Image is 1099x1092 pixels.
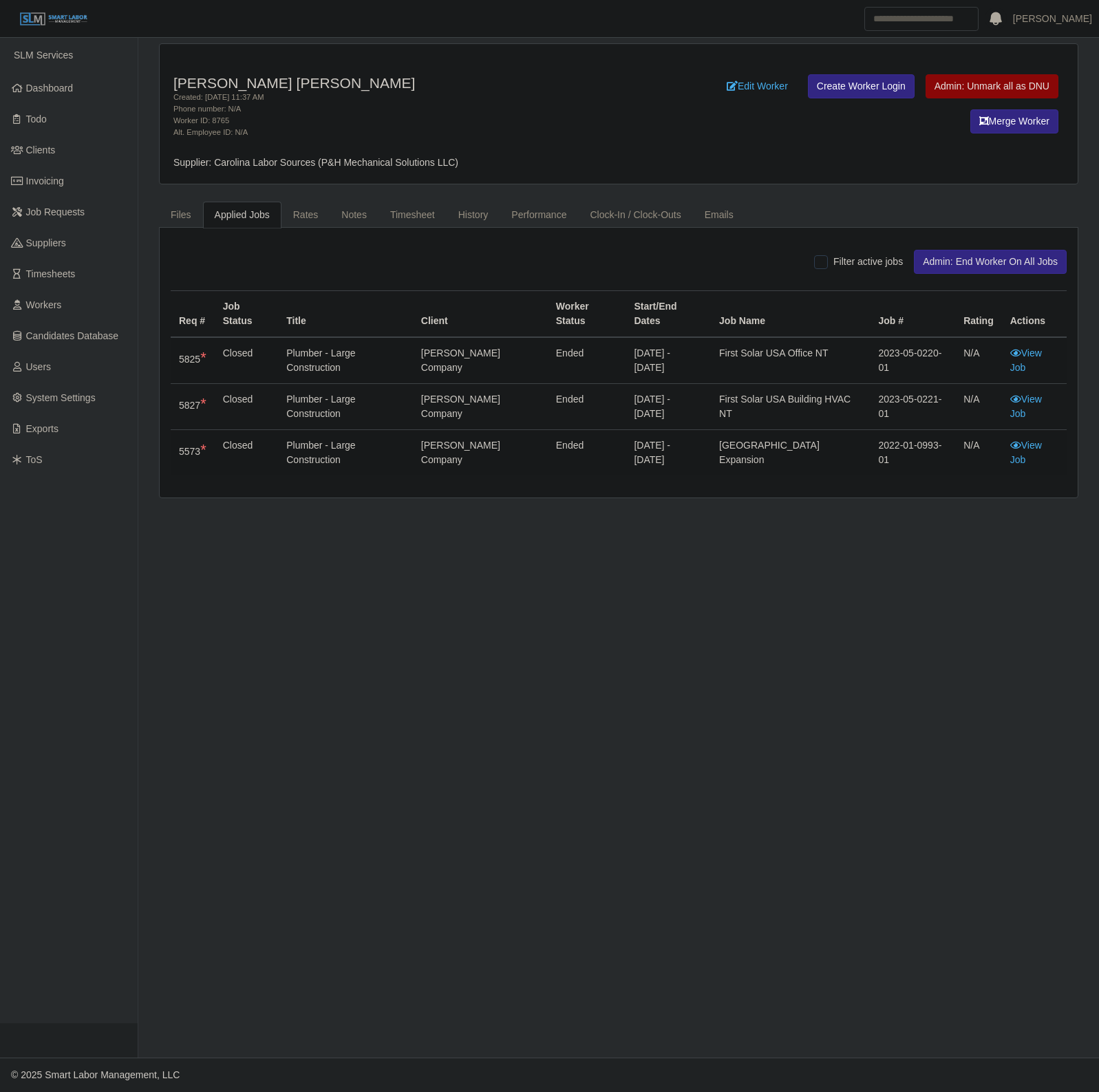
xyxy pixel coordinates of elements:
[500,202,578,228] a: Performance
[711,430,870,476] td: [GEOGRAPHIC_DATA] Expansion
[1010,347,1042,373] a: View Job
[914,250,1067,274] button: Admin: End Worker On All Jobs
[626,291,711,338] th: Start/End Dates
[173,115,684,127] div: Worker ID: 8765
[413,337,548,384] td: [PERSON_NAME] Company
[215,430,279,476] td: Closed
[26,268,76,279] span: Timesheets
[626,337,711,384] td: [DATE] - [DATE]
[171,384,215,430] td: 5827
[548,384,626,430] td: ended
[1010,440,1042,465] a: View Job
[200,441,206,458] span: DO NOT USE
[278,430,413,476] td: Plumber - Large Construction
[955,337,1002,384] td: N/A
[808,74,915,98] a: Create Worker Login
[718,74,797,98] a: Edit Worker
[626,430,711,476] td: [DATE] - [DATE]
[200,349,206,366] span: DO NOT USE
[871,384,956,430] td: 2023-05-0221-01
[26,206,85,217] span: Job Requests
[278,384,413,430] td: Plumber - Large Construction
[200,395,206,412] span: DO NOT USE
[26,299,62,310] span: Workers
[173,103,684,115] div: Phone number: N/A
[173,157,458,168] span: Supplier: Carolina Labor Sources (P&H Mechanical Solutions LLC)
[711,337,870,384] td: First Solar USA Office NT
[626,384,711,430] td: [DATE] - [DATE]
[215,337,279,384] td: Closed
[330,202,378,228] a: Notes
[171,291,215,338] th: Req #
[19,12,88,27] img: SLM Logo
[955,384,1002,430] td: N/A
[203,202,281,228] a: Applied Jobs
[26,83,74,94] span: Dashboard
[14,50,73,61] span: SLM Services
[955,291,1002,338] th: Rating
[413,291,548,338] th: Client
[173,92,684,103] div: Created: [DATE] 11:37 AM
[693,202,745,228] a: Emails
[159,202,203,228] a: Files
[378,202,447,228] a: Timesheet
[864,7,979,31] input: Search
[548,430,626,476] td: ended
[871,430,956,476] td: 2022-01-0993-01
[970,109,1058,133] button: Merge Worker
[447,202,500,228] a: History
[26,423,58,434] span: Exports
[413,384,548,430] td: [PERSON_NAME] Company
[711,384,870,430] td: First Solar USA Building HVAC NT
[926,74,1058,98] button: Admin: Unmark all as DNU
[173,127,684,138] div: Alt. Employee ID: N/A
[26,144,56,156] span: Clients
[26,114,47,125] span: Todo
[281,202,330,228] a: Rates
[171,430,215,476] td: 5573
[1013,12,1092,26] a: [PERSON_NAME]
[1010,394,1042,419] a: View Job
[11,1069,180,1080] span: © 2025 Smart Labor Management, LLC
[26,237,66,248] span: Suppliers
[26,361,52,372] span: Users
[711,291,870,338] th: Job Name
[578,202,692,228] a: Clock-In / Clock-Outs
[548,337,626,384] td: ended
[413,430,548,476] td: [PERSON_NAME] Company
[871,337,956,384] td: 2023-05-0220-01
[215,384,279,430] td: Closed
[278,291,413,338] th: Title
[171,337,215,384] td: 5825
[833,256,903,267] span: Filter active jobs
[871,291,956,338] th: Job #
[955,430,1002,476] td: N/A
[173,74,684,92] h4: [PERSON_NAME] [PERSON_NAME]
[548,291,626,338] th: Worker Status
[26,392,96,403] span: System Settings
[215,291,279,338] th: Job Status
[26,454,43,465] span: ToS
[278,337,413,384] td: Plumber - Large Construction
[26,330,119,341] span: Candidates Database
[26,175,64,186] span: Invoicing
[1002,291,1067,338] th: Actions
